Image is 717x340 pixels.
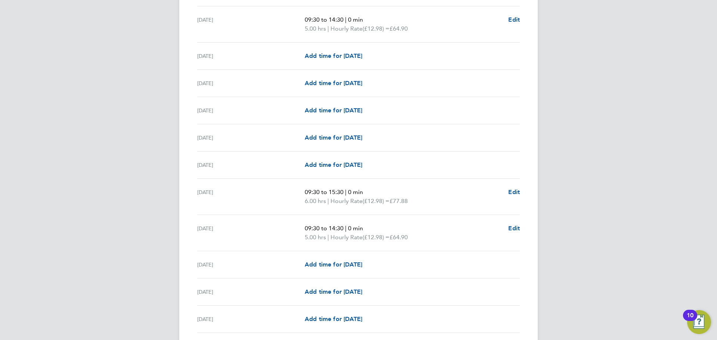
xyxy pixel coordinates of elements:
[508,188,520,196] span: Edit
[305,134,362,141] span: Add time for [DATE]
[328,25,329,32] span: |
[687,315,693,325] div: 10
[197,287,305,296] div: [DATE]
[363,25,389,32] span: (£12.98) =
[305,261,362,268] span: Add time for [DATE]
[508,15,520,24] a: Edit
[305,133,362,142] a: Add time for [DATE]
[305,225,344,232] span: 09:30 to 14:30
[345,188,347,196] span: |
[305,79,362,87] span: Add time for [DATE]
[305,287,362,296] a: Add time for [DATE]
[305,234,326,241] span: 5.00 hrs
[508,16,520,23] span: Edit
[305,107,362,114] span: Add time for [DATE]
[197,79,305,88] div: [DATE]
[305,106,362,115] a: Add time for [DATE]
[363,234,389,241] span: (£12.98) =
[197,224,305,242] div: [DATE]
[197,315,305,324] div: [DATE]
[508,188,520,197] a: Edit
[348,16,363,23] span: 0 min
[508,225,520,232] span: Edit
[363,197,389,205] span: (£12.98) =
[197,160,305,169] div: [DATE]
[389,25,408,32] span: £64.90
[389,234,408,241] span: £64.90
[687,310,711,334] button: Open Resource Center, 10 new notifications
[330,24,363,33] span: Hourly Rate
[197,15,305,33] div: [DATE]
[305,52,362,59] span: Add time for [DATE]
[305,160,362,169] a: Add time for [DATE]
[305,16,344,23] span: 09:30 to 14:30
[328,197,329,205] span: |
[305,315,362,324] a: Add time for [DATE]
[305,25,326,32] span: 5.00 hrs
[305,161,362,168] span: Add time for [DATE]
[305,52,362,60] a: Add time for [DATE]
[330,233,363,242] span: Hourly Rate
[305,197,326,205] span: 6.00 hrs
[305,188,344,196] span: 09:30 to 15:30
[345,225,347,232] span: |
[305,288,362,295] span: Add time for [DATE]
[197,133,305,142] div: [DATE]
[508,224,520,233] a: Edit
[389,197,408,205] span: £77.88
[197,52,305,60] div: [DATE]
[328,234,329,241] span: |
[197,260,305,269] div: [DATE]
[197,188,305,206] div: [DATE]
[345,16,347,23] span: |
[348,225,363,232] span: 0 min
[197,106,305,115] div: [DATE]
[305,79,362,88] a: Add time for [DATE]
[330,197,363,206] span: Hourly Rate
[305,260,362,269] a: Add time for [DATE]
[348,188,363,196] span: 0 min
[305,315,362,322] span: Add time for [DATE]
